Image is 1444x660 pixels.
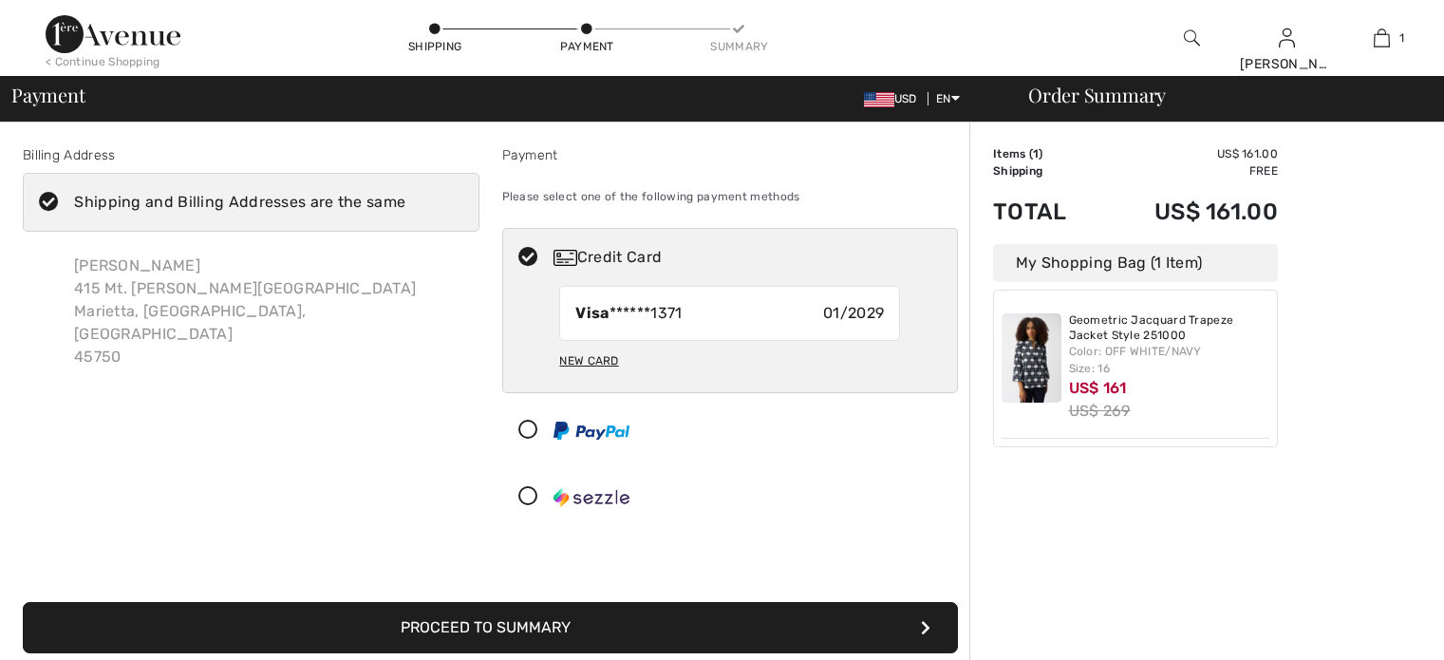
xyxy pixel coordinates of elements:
[1279,28,1295,47] a: Sign In
[1099,145,1278,162] td: US$ 161.00
[1399,29,1404,47] span: 1
[406,38,463,55] div: Shipping
[1374,27,1390,49] img: My Bag
[1005,85,1433,104] div: Order Summary
[1279,27,1295,49] img: My Info
[74,191,405,214] div: Shipping and Billing Addresses are the same
[1002,313,1061,403] img: Geometric Jacquard Trapeze Jacket Style 251000
[559,345,618,377] div: New Card
[1240,54,1333,74] div: [PERSON_NAME]
[993,145,1099,162] td: Items ( )
[710,38,767,55] div: Summary
[1069,313,1270,343] a: Geometric Jacquard Trapeze Jacket Style 251000
[46,53,160,70] div: < Continue Shopping
[1099,162,1278,179] td: Free
[23,602,958,653] button: Proceed to Summary
[993,162,1099,179] td: Shipping
[1099,179,1278,244] td: US$ 161.00
[502,145,959,165] div: Payment
[23,145,479,165] div: Billing Address
[823,302,884,325] span: 01/2029
[575,304,609,322] strong: Visa
[502,173,959,220] div: Please select one of the following payment methods
[553,488,629,507] img: Sezzle
[936,92,960,105] span: EN
[46,15,180,53] img: 1ère Avenue
[1069,379,1127,397] span: US$ 161
[553,246,945,269] div: Credit Card
[1069,343,1270,377] div: Color: OFF WHITE/NAVY Size: 16
[1184,27,1200,49] img: search the website
[1069,402,1131,420] s: US$ 269
[864,92,925,105] span: USD
[1033,147,1039,160] span: 1
[864,92,894,107] img: US Dollar
[553,250,577,266] img: Credit Card
[553,422,629,440] img: PayPal
[1335,27,1428,49] a: 1
[11,85,84,104] span: Payment
[993,179,1099,244] td: Total
[558,38,615,55] div: Payment
[993,244,1278,282] div: My Shopping Bag (1 Item)
[59,239,479,384] div: [PERSON_NAME] 415 Mt. [PERSON_NAME][GEOGRAPHIC_DATA] Marietta, [GEOGRAPHIC_DATA], [GEOGRAPHIC_DAT...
